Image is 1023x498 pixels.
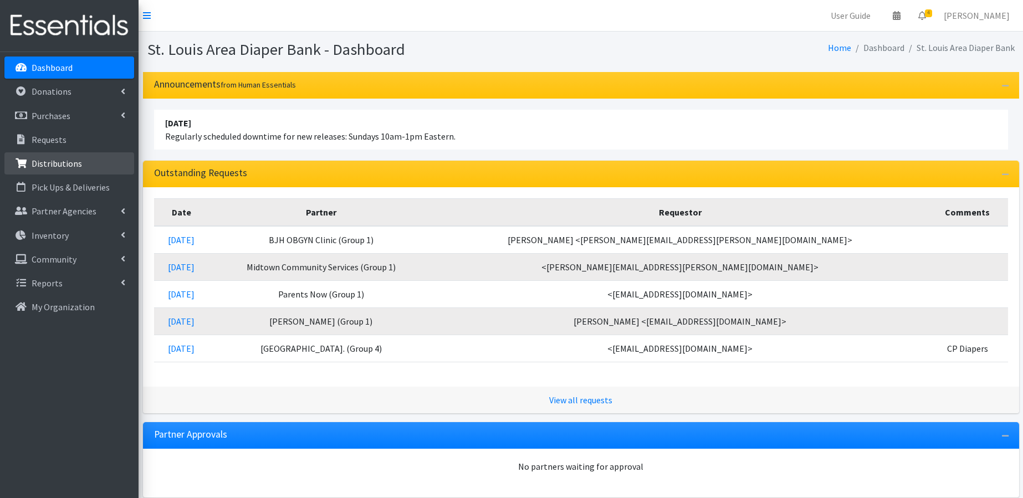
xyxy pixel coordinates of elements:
[168,234,195,245] a: [DATE]
[4,224,134,247] a: Inventory
[32,134,67,145] p: Requests
[168,289,195,300] a: [DATE]
[4,105,134,127] a: Purchases
[209,253,433,280] td: Midtown Community Services (Group 1)
[433,280,927,307] td: <[EMAIL_ADDRESS][DOMAIN_NAME]>
[32,301,95,312] p: My Organization
[4,152,134,174] a: Distributions
[147,40,577,59] h1: St. Louis Area Diaper Bank - Dashboard
[221,80,296,90] small: from Human Essentials
[165,117,191,129] strong: [DATE]
[209,226,433,254] td: BJH OBGYN Clinic (Group 1)
[209,335,433,362] td: [GEOGRAPHIC_DATA]. (Group 4)
[909,4,935,27] a: 4
[927,335,1007,362] td: CP Diapers
[4,248,134,270] a: Community
[4,7,134,44] img: HumanEssentials
[32,230,69,241] p: Inventory
[904,40,1015,56] li: St. Louis Area Diaper Bank
[209,198,433,226] th: Partner
[154,460,1008,473] div: No partners waiting for approval
[4,272,134,294] a: Reports
[433,253,927,280] td: <[PERSON_NAME][EMAIL_ADDRESS][PERSON_NAME][DOMAIN_NAME]>
[4,296,134,318] a: My Organization
[433,335,927,362] td: <[EMAIL_ADDRESS][DOMAIN_NAME]>
[32,206,96,217] p: Partner Agencies
[433,198,927,226] th: Requestor
[209,307,433,335] td: [PERSON_NAME] (Group 1)
[32,182,110,193] p: Pick Ups & Deliveries
[32,278,63,289] p: Reports
[154,429,227,440] h3: Partner Approvals
[154,79,296,90] h3: Announcements
[935,4,1019,27] a: [PERSON_NAME]
[4,80,134,102] a: Donations
[4,176,134,198] a: Pick Ups & Deliveries
[433,307,927,335] td: [PERSON_NAME] <[EMAIL_ADDRESS][DOMAIN_NAME]>
[927,198,1007,226] th: Comments
[154,110,1008,150] li: Regularly scheduled downtime for new releases: Sundays 10am-1pm Eastern.
[32,86,71,97] p: Donations
[32,110,70,121] p: Purchases
[168,261,195,273] a: [DATE]
[4,200,134,222] a: Partner Agencies
[828,42,851,53] a: Home
[433,226,927,254] td: [PERSON_NAME] <[PERSON_NAME][EMAIL_ADDRESS][PERSON_NAME][DOMAIN_NAME]>
[32,62,73,73] p: Dashboard
[4,57,134,79] a: Dashboard
[154,167,247,179] h3: Outstanding Requests
[154,198,209,226] th: Date
[209,280,433,307] td: Parents Now (Group 1)
[168,316,195,327] a: [DATE]
[32,254,76,265] p: Community
[925,9,932,17] span: 4
[851,40,904,56] li: Dashboard
[168,343,195,354] a: [DATE]
[32,158,82,169] p: Distributions
[822,4,879,27] a: User Guide
[549,394,612,405] a: View all requests
[4,129,134,151] a: Requests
